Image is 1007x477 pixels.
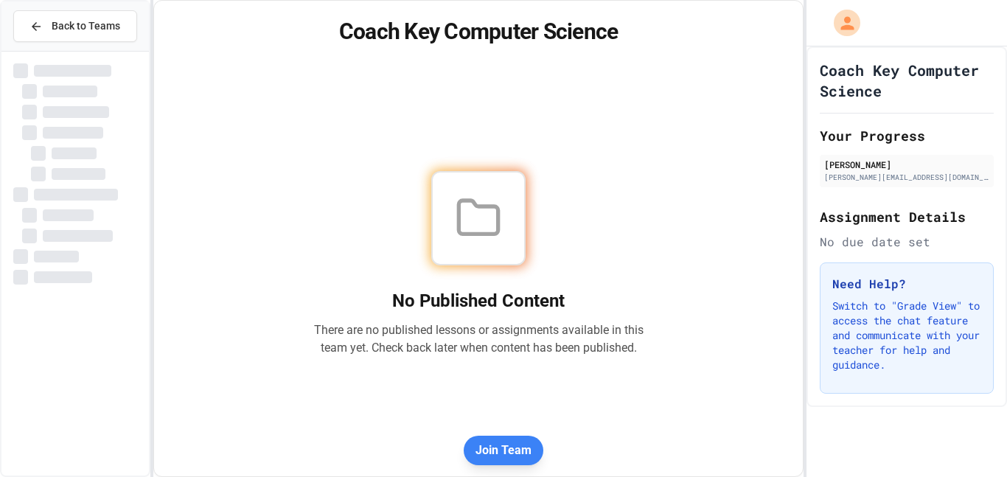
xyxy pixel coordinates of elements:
span: Back to Teams [52,18,120,34]
div: My Account [818,6,864,40]
p: Switch to "Grade View" to access the chat feature and communicate with your teacher for help and ... [832,299,981,372]
h1: Coach Key Computer Science [820,60,994,101]
div: No due date set [820,233,994,251]
h2: Your Progress [820,125,994,146]
button: Back to Teams [13,10,137,42]
p: There are no published lessons or assignments available in this team yet. Check back later when c... [313,321,644,357]
div: [PERSON_NAME][EMAIL_ADDRESS][DOMAIN_NAME] [824,172,989,183]
button: Join Team [464,436,543,465]
div: [PERSON_NAME] [824,158,989,171]
h2: Assignment Details [820,206,994,227]
h2: No Published Content [313,289,644,313]
h3: Need Help? [832,275,981,293]
h1: Coach Key Computer Science [172,18,786,45]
